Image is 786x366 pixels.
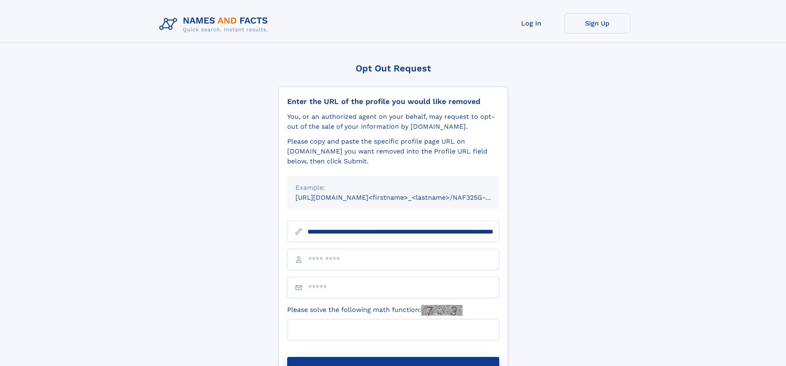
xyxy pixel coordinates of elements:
[287,97,499,106] div: Enter the URL of the profile you would like removed
[287,137,499,166] div: Please copy and paste the specific profile page URL on [DOMAIN_NAME] you want removed into the Pr...
[498,13,564,33] a: Log In
[287,305,463,316] label: Please solve the following math function:
[156,13,275,35] img: Logo Names and Facts
[564,13,630,33] a: Sign Up
[287,112,499,132] div: You, or an authorized agent on your behalf, may request to opt-out of the sale of your informatio...
[295,194,515,201] small: [URL][DOMAIN_NAME]<firstname>_<lastname>/NAF325G-xxxxxxxx
[295,183,491,193] div: Example:
[279,63,508,73] div: Opt Out Request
